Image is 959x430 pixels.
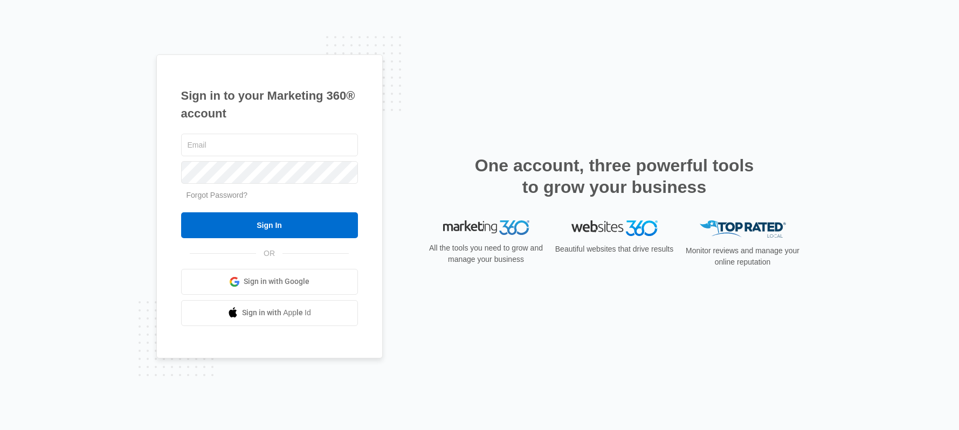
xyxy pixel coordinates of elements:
span: Sign in with Google [244,276,309,287]
p: All the tools you need to grow and manage your business [426,242,547,265]
a: Sign in with Apple Id [181,300,358,326]
img: Marketing 360 [443,220,529,235]
img: Top Rated Local [700,220,786,238]
img: Websites 360 [571,220,658,236]
input: Email [181,134,358,156]
h2: One account, three powerful tools to grow your business [472,155,757,198]
span: Sign in with Apple Id [242,307,311,318]
a: Sign in with Google [181,269,358,295]
a: Forgot Password? [187,191,248,199]
p: Beautiful websites that drive results [554,244,675,255]
input: Sign In [181,212,358,238]
span: OR [256,248,282,259]
p: Monitor reviews and manage your online reputation [682,245,803,268]
h1: Sign in to your Marketing 360® account [181,87,358,122]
